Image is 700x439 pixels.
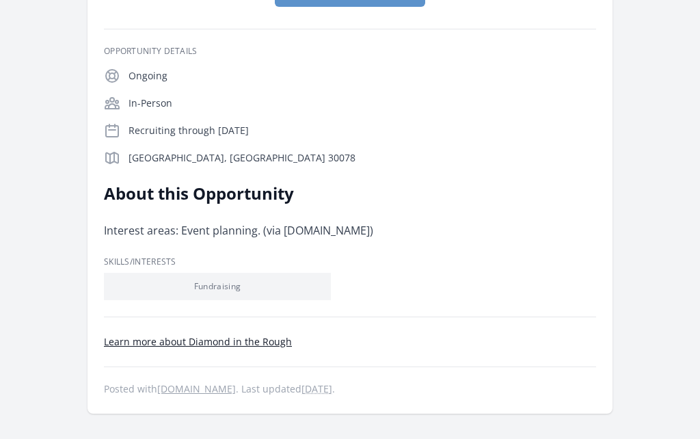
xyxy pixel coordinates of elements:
[157,383,236,396] a: [DOMAIN_NAME]
[104,336,292,349] a: Learn more about Diamond in the Rough
[104,384,596,395] p: Posted with . Last updated .
[129,97,596,111] p: In-Person
[129,152,596,165] p: [GEOGRAPHIC_DATA], [GEOGRAPHIC_DATA] 30078
[104,46,596,57] h3: Opportunity Details
[301,383,332,396] abbr: Mon, Sep 30, 2024 4:22 AM
[104,257,596,268] h3: Skills/Interests
[104,183,504,205] h2: About this Opportunity
[129,70,596,83] p: Ongoing
[104,222,504,241] p: Interest areas: Event planning. (via [DOMAIN_NAME])
[104,274,331,301] li: Fundraising
[129,124,596,138] p: Recruiting through [DATE]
